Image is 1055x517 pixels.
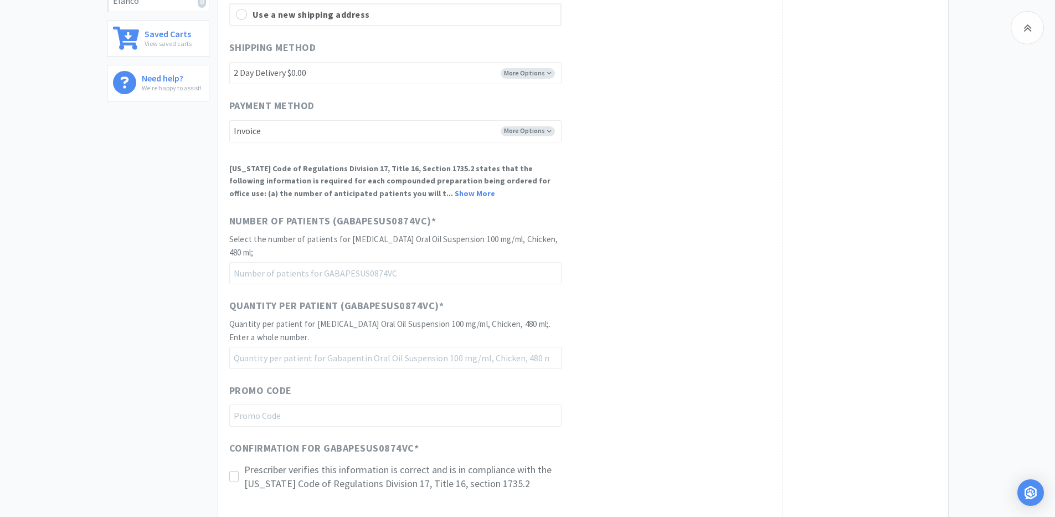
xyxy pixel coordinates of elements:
span: Quantity per patient for [MEDICAL_DATA] Oral Oil Suspension 100 mg/ml, Chicken, 480 ml;. Enter a ... [229,319,551,342]
span: Quantity per Patient (GABAPESUS0874VC) * [229,298,444,314]
a: Show More [455,188,495,198]
input: Promo Code [229,405,562,427]
h6: Need help? [142,71,202,83]
span: Select the number of patients for [MEDICAL_DATA] Oral Oil Suspension 100 mg/ml, Chicken, 480 ml; [229,234,558,258]
span: Payment Method [229,98,315,114]
span: Number of Patients (GABAPESUS0874VC) * [229,213,436,229]
div: Open Intercom Messenger [1017,479,1044,506]
div: Use a new shipping address [253,8,555,22]
input: Quantity per patient for Gabapentin Oral Oil Suspension 100 mg/ml, Chicken, 480 ml; [229,347,562,369]
p: Prescriber verifies this information is correct and is in compliance with the [US_STATE] Code of ... [244,463,562,490]
h6: Saved Carts [145,27,192,38]
span: Promo Code [229,383,292,399]
span: Shipping Method [229,40,316,56]
p: View saved carts [145,38,192,49]
p: We're happy to assist! [142,83,202,93]
a: Saved CartsView saved carts [107,21,209,57]
strong: [US_STATE] Code of Regulations Division 17, Title 16, Section 1735.2 states that the following in... [229,163,550,198]
span: Confirmation for GABAPESUS0874VC * [229,441,419,457]
input: Number of patients for GABAPESUS0874VC [229,262,562,284]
